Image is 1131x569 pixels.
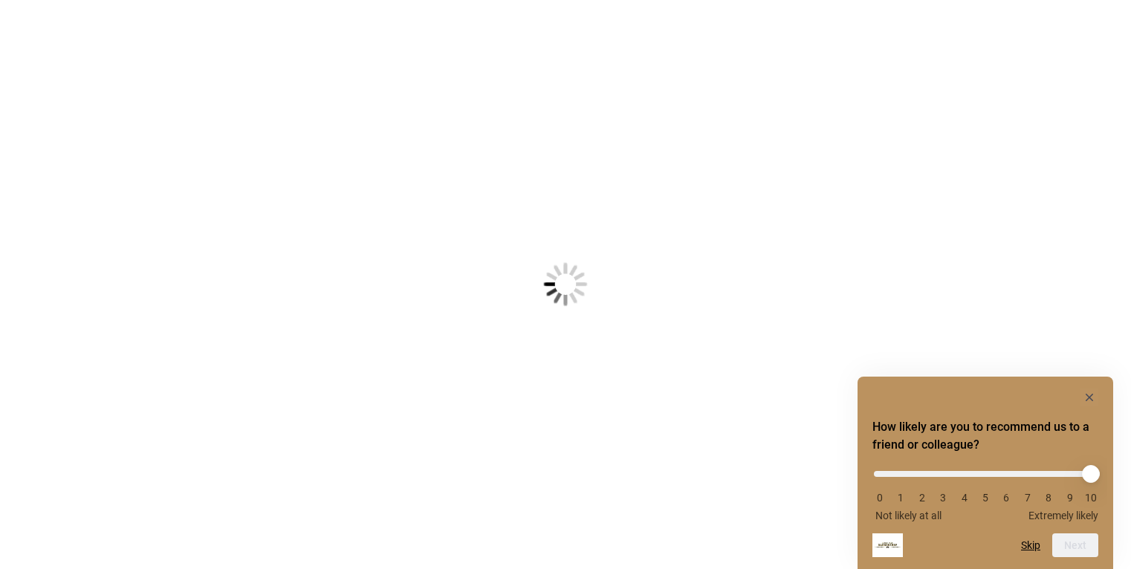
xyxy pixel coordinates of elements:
[1083,492,1098,504] li: 10
[957,492,972,504] li: 4
[1021,539,1040,551] button: Skip
[1020,492,1035,504] li: 7
[893,492,908,504] li: 1
[978,492,993,504] li: 5
[1052,533,1098,557] button: Next question
[470,189,661,380] img: Loading
[936,492,950,504] li: 3
[872,492,887,504] li: 0
[1041,492,1056,504] li: 8
[872,418,1098,454] h2: How likely are you to recommend us to a friend or colleague? Select an option from 0 to 10, with ...
[1028,510,1098,521] span: Extremely likely
[1063,492,1077,504] li: 9
[875,510,942,521] span: Not likely at all
[872,388,1098,557] div: How likely are you to recommend us to a friend or colleague? Select an option from 0 to 10, with ...
[1080,388,1098,406] button: Hide survey
[872,460,1098,521] div: How likely are you to recommend us to a friend or colleague? Select an option from 0 to 10, with ...
[915,492,930,504] li: 2
[999,492,1014,504] li: 6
